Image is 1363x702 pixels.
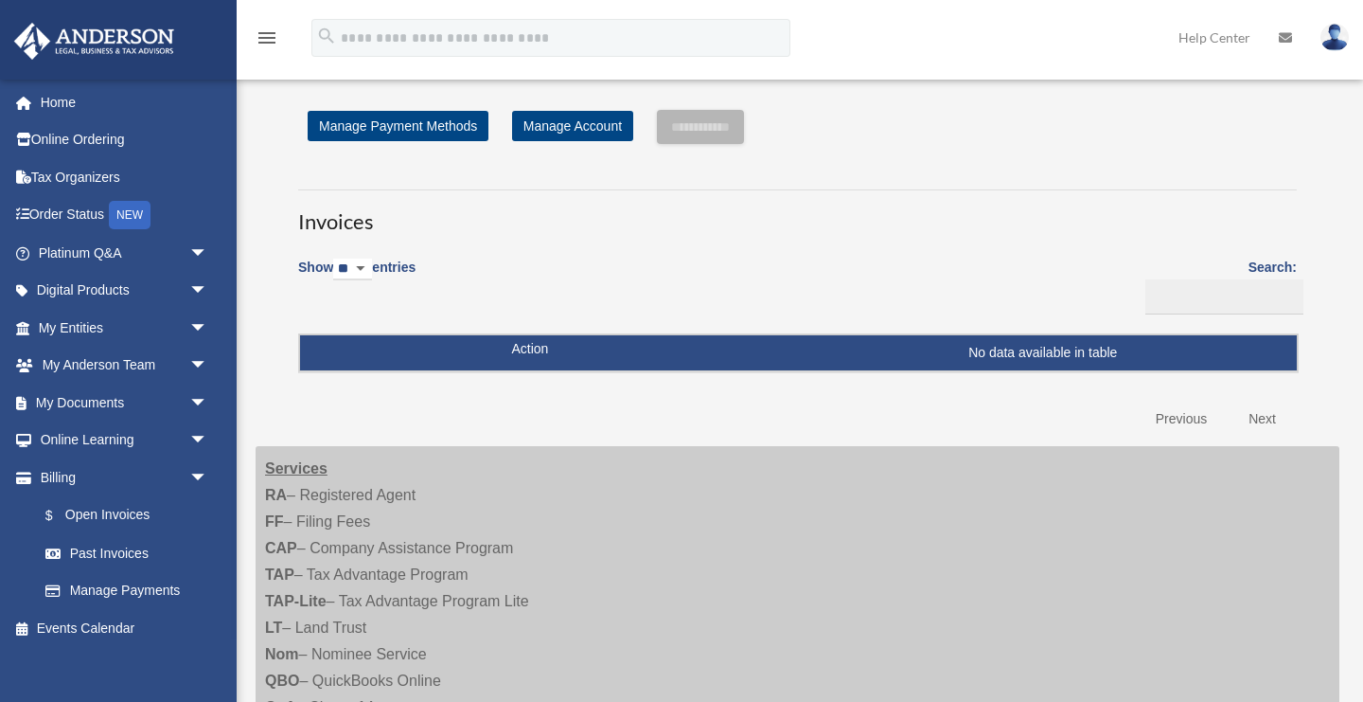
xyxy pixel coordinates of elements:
a: My Entitiesarrow_drop_down [13,309,237,347]
strong: TAP-Lite [265,593,327,609]
a: Next [1234,400,1290,439]
label: Search: [1139,256,1297,315]
strong: RA [265,487,287,503]
label: Show entries [298,256,416,299]
a: $Open Invoices [27,496,218,535]
img: Anderson Advisors Platinum Portal [9,23,180,60]
span: arrow_drop_down [189,272,227,311]
strong: TAP [265,567,294,583]
span: arrow_drop_down [189,384,227,423]
a: Events Calendar [13,609,237,647]
strong: CAP [265,540,297,556]
a: Order StatusNEW [13,196,237,235]
a: Previous [1142,400,1221,439]
h3: Invoices [298,189,1297,237]
a: Billingarrow_drop_down [13,459,227,496]
a: Home [13,83,237,121]
div: NEW [109,201,150,229]
a: Digital Productsarrow_drop_down [13,272,237,310]
a: Past Invoices [27,534,227,572]
strong: LT [265,620,282,636]
td: No data available in table [300,335,1297,371]
strong: QBO [265,673,299,689]
i: menu [256,27,278,49]
a: Online Ordering [13,121,237,159]
span: arrow_drop_down [189,422,227,460]
strong: Services [265,460,327,477]
strong: Nom [265,646,299,662]
a: Manage Payments [27,572,227,610]
input: Search: [1145,279,1303,315]
span: arrow_drop_down [189,309,227,348]
span: arrow_drop_down [189,459,227,497]
i: search [316,26,337,46]
select: Showentries [333,259,372,280]
a: Manage Payment Methods [308,111,488,141]
a: My Anderson Teamarrow_drop_down [13,347,237,385]
a: Platinum Q&Aarrow_drop_down [13,234,237,272]
a: Online Learningarrow_drop_down [13,422,237,459]
a: Tax Organizers [13,158,237,196]
a: Manage Account [512,111,633,141]
a: My Documentsarrow_drop_down [13,384,237,422]
span: arrow_drop_down [189,234,227,273]
a: menu [256,33,278,49]
span: $ [56,504,65,528]
strong: FF [265,513,284,530]
img: User Pic [1320,24,1349,51]
span: arrow_drop_down [189,347,227,386]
